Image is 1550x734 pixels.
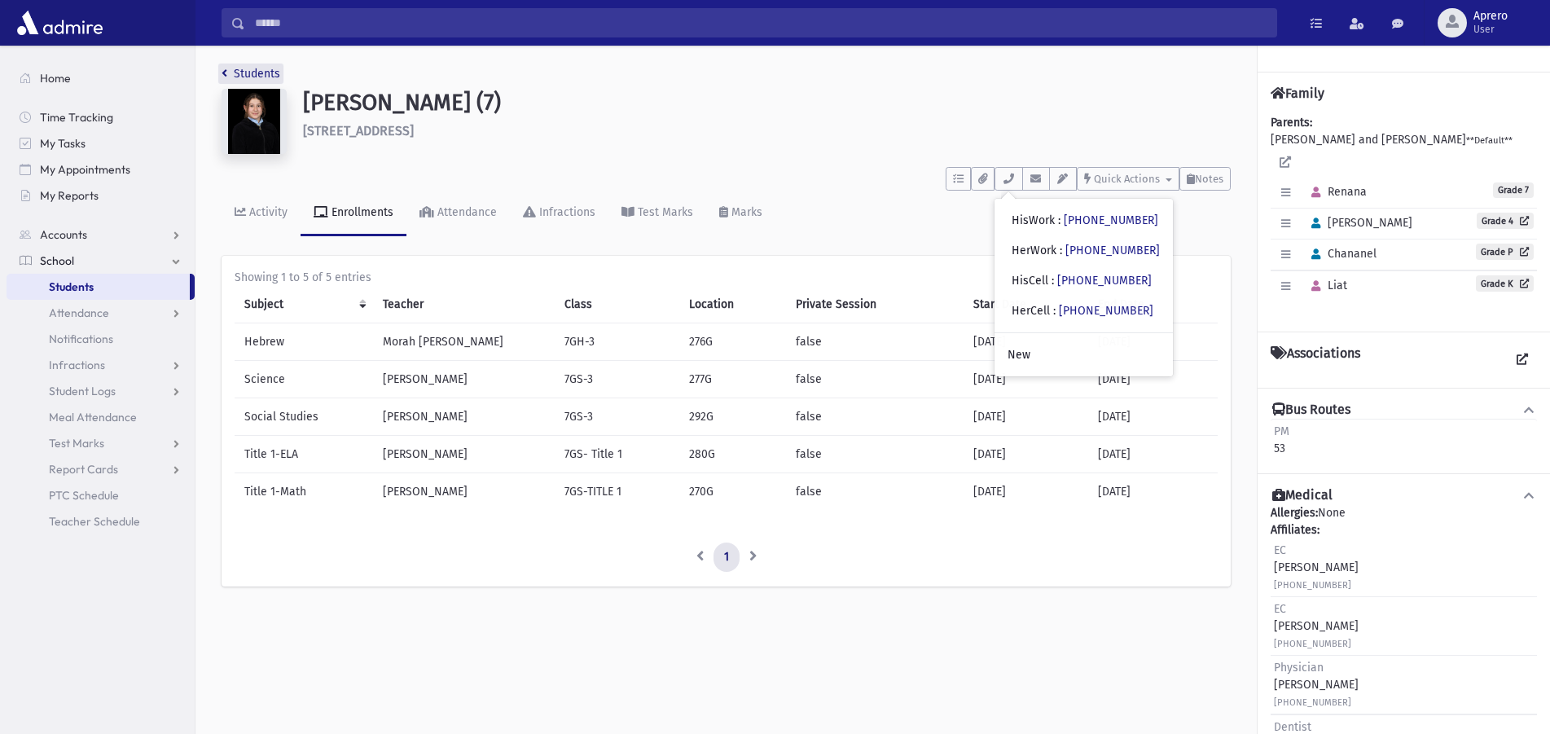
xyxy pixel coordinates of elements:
[40,136,86,151] span: My Tasks
[222,89,287,154] img: Z
[679,436,786,473] td: 280G
[13,7,107,39] img: AdmirePro
[1476,275,1534,292] a: Grade K
[328,205,393,219] div: Enrollments
[964,361,1087,398] td: [DATE]
[49,436,104,451] span: Test Marks
[235,286,373,323] th: Subject
[7,352,195,378] a: Infractions
[964,473,1087,511] td: [DATE]
[1058,213,1060,227] span: :
[373,361,555,398] td: [PERSON_NAME]
[7,482,195,508] a: PTC Schedule
[555,436,679,473] td: 7GS- Title 1
[1304,279,1347,292] span: Liat
[1012,212,1158,229] div: HisWork
[1274,424,1289,438] span: PM
[1271,523,1319,537] b: Affiliates:
[49,279,94,294] span: Students
[1012,242,1160,259] div: HerWork
[7,156,195,182] a: My Appointments
[235,361,373,398] td: Science
[1274,720,1311,734] span: Dentist
[222,65,280,89] nav: breadcrumb
[1088,361,1218,398] td: [DATE]
[1274,697,1351,708] small: [PHONE_NUMBER]
[1179,167,1231,191] button: Notes
[1274,542,1359,593] div: [PERSON_NAME]
[555,361,679,398] td: 7GS-3
[679,473,786,511] td: 270G
[786,436,964,473] td: false
[1088,398,1218,436] td: [DATE]
[235,323,373,361] td: Hebrew
[1274,639,1351,649] small: [PHONE_NUMBER]
[714,543,740,572] a: 1
[679,398,786,436] td: 292G
[373,323,555,361] td: Morah [PERSON_NAME]
[434,205,497,219] div: Attendance
[1508,345,1537,375] a: View all Associations
[246,205,288,219] div: Activity
[1053,304,1056,318] span: :
[536,205,595,219] div: Infractions
[1274,659,1359,710] div: [PERSON_NAME]
[303,123,1231,138] h6: [STREET_ADDRESS]
[7,404,195,430] a: Meal Attendance
[786,398,964,436] td: false
[1271,402,1537,419] button: Bus Routes
[245,8,1276,37] input: Search
[301,191,406,236] a: Enrollments
[1274,580,1351,591] small: [PHONE_NUMBER]
[49,358,105,372] span: Infractions
[1274,423,1289,457] div: 53
[7,274,190,300] a: Students
[235,269,1218,286] div: Showing 1 to 5 of 5 entries
[1271,487,1537,504] button: Medical
[1274,661,1324,675] span: Physician
[1012,302,1153,319] div: HerCell
[1195,173,1223,185] span: Notes
[634,205,693,219] div: Test Marks
[555,398,679,436] td: 7GS-3
[1473,23,1508,36] span: User
[235,436,373,473] td: Title 1-ELA
[1272,487,1333,504] h4: Medical
[964,436,1087,473] td: [DATE]
[964,286,1087,323] th: Start Date
[679,323,786,361] td: 276G
[373,473,555,511] td: [PERSON_NAME]
[373,286,555,323] th: Teacher
[1271,86,1324,101] h4: Family
[235,473,373,511] td: Title 1-Math
[1473,10,1508,23] span: Aprero
[786,286,964,323] th: Private Session
[7,326,195,352] a: Notifications
[555,323,679,361] td: 7GH-3
[1304,185,1367,199] span: Renana
[40,71,71,86] span: Home
[49,488,119,503] span: PTC Schedule
[1274,602,1286,616] span: EC
[679,286,786,323] th: Location
[7,300,195,326] a: Attendance
[7,222,195,248] a: Accounts
[40,188,99,203] span: My Reports
[303,89,1231,116] h1: [PERSON_NAME] (7)
[7,430,195,456] a: Test Marks
[373,398,555,436] td: [PERSON_NAME]
[555,286,679,323] th: Class
[706,191,775,236] a: Marks
[964,323,1087,361] td: [DATE]
[1304,247,1377,261] span: Chananel
[786,323,964,361] td: false
[1052,274,1054,288] span: :
[7,248,195,274] a: School
[49,514,140,529] span: Teacher Schedule
[964,398,1087,436] td: [DATE]
[1272,402,1350,419] h4: Bus Routes
[1088,436,1218,473] td: [DATE]
[1059,304,1153,318] a: [PHONE_NUMBER]
[995,340,1173,370] a: New
[7,104,195,130] a: Time Tracking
